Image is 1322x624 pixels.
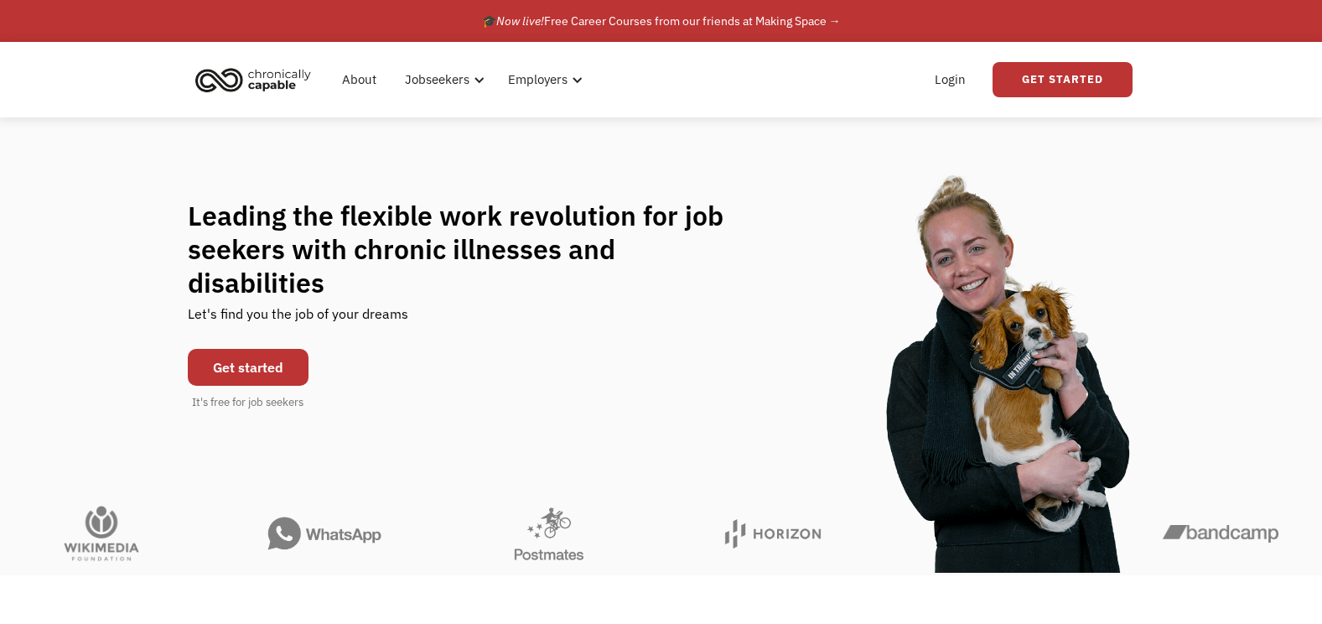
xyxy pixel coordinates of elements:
img: Chronically Capable logo [190,61,316,98]
a: Get Started [993,62,1133,97]
em: Now live! [496,13,544,29]
a: home [190,61,324,98]
h1: Leading the flexible work revolution for job seekers with chronic illnesses and disabilities [188,199,756,299]
div: Employers [508,70,568,90]
div: Employers [498,53,588,107]
a: About [332,53,386,107]
div: Let's find you the job of your dreams [188,299,408,341]
div: It's free for job seekers [192,394,303,411]
div: Jobseekers [395,53,490,107]
a: Login [925,53,976,107]
a: Get started [188,349,308,386]
div: 🎓 Free Career Courses from our friends at Making Space → [482,11,841,31]
div: Jobseekers [405,70,469,90]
